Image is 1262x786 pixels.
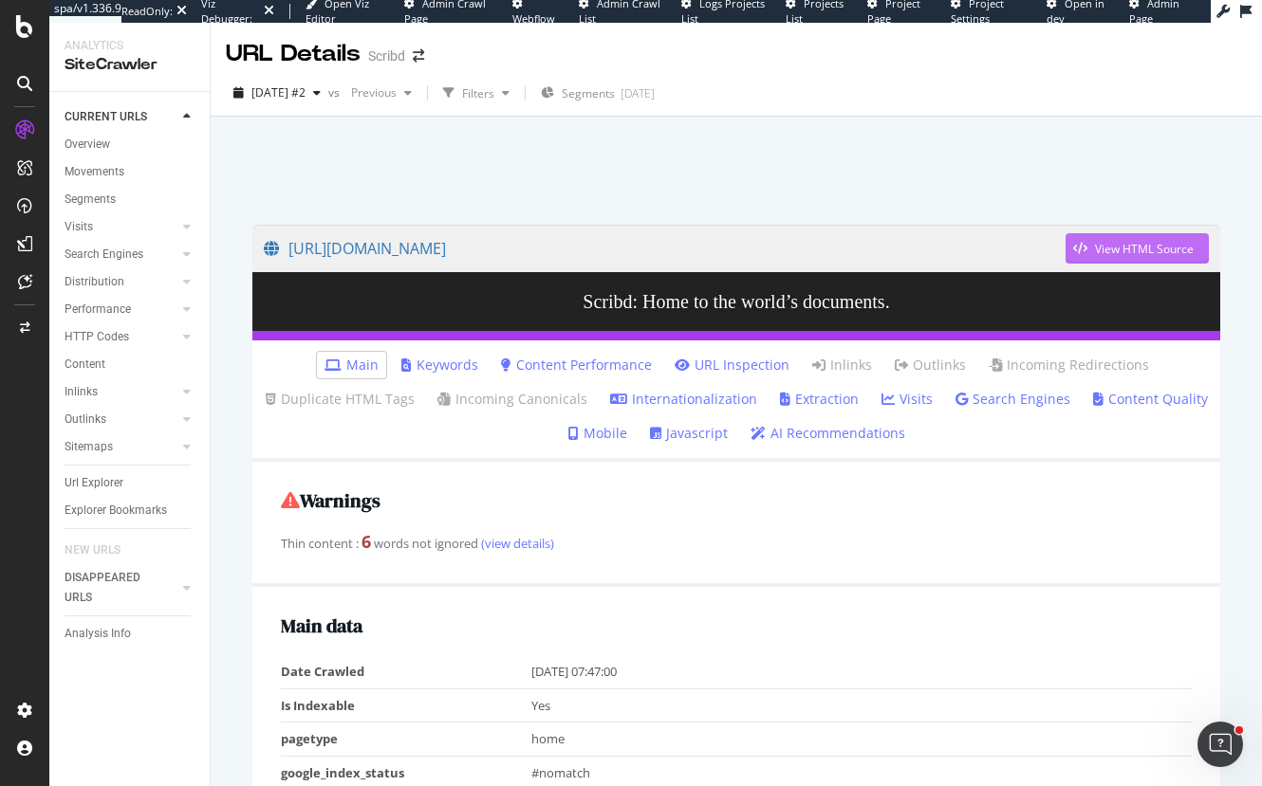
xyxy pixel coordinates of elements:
div: [DATE] [621,85,655,101]
iframe: Intercom live chat [1197,722,1243,767]
a: Javascript [650,424,728,443]
a: AI Recommendations [751,424,905,443]
span: Webflow [512,11,555,26]
div: Analysis Info [65,624,131,644]
a: Content [65,355,196,375]
div: URL Details [226,38,361,70]
div: Distribution [65,272,124,292]
strong: 6 [362,530,371,553]
div: DISAPPEARED URLS [65,568,160,608]
div: CURRENT URLS [65,107,147,127]
div: Segments [65,190,116,210]
a: Inlinks [65,382,177,402]
div: Movements [65,162,124,182]
span: vs [328,84,343,101]
a: Segments [65,190,196,210]
a: Visits [65,217,177,237]
div: Url Explorer [65,473,123,493]
a: Sitemaps [65,437,177,457]
a: Outlinks [895,356,966,375]
div: Analytics [65,38,195,54]
a: URL Inspection [675,356,789,375]
a: Content Quality [1093,390,1208,409]
a: Mobile [568,424,627,443]
a: DISAPPEARED URLS [65,568,177,608]
h2: Main data [281,615,1192,636]
div: HTTP Codes [65,327,129,347]
div: NEW URLS [65,540,121,560]
a: Distribution [65,272,177,292]
button: [DATE] #2 [226,78,328,108]
div: arrow-right-arrow-left [413,49,424,63]
a: Overview [65,135,196,155]
div: Scribd [368,46,405,65]
div: Explorer Bookmarks [65,501,167,521]
h3: Scribd: Home to the world’s documents. [252,272,1220,331]
a: NEW URLS [65,540,139,560]
div: Inlinks [65,382,98,402]
td: [DATE] 07:47:00 [531,655,1192,688]
a: Incoming Canonicals [437,390,587,409]
a: Search Engines [956,390,1070,409]
a: Content Performance [501,356,652,375]
a: Incoming Redirections [989,356,1149,375]
a: HTTP Codes [65,327,177,347]
div: Thin content : words not ignored [281,530,1192,555]
div: Sitemaps [65,437,113,457]
a: Internationalization [610,390,757,409]
div: ReadOnly: [121,4,173,19]
div: Visits [65,217,93,237]
span: Segments [562,85,615,101]
a: Extraction [780,390,859,409]
a: Inlinks [812,356,872,375]
div: View HTML Source [1095,241,1194,257]
td: Yes [531,688,1192,722]
td: Date Crawled [281,655,531,688]
div: Content [65,355,105,375]
div: SiteCrawler [65,54,195,76]
a: Keywords [401,356,478,375]
button: Segments[DATE] [533,78,662,108]
div: Outlinks [65,410,106,430]
a: Explorer Bookmarks [65,501,196,521]
a: Main [325,356,379,375]
a: Analysis Info [65,624,196,644]
td: pagetype [281,722,531,757]
a: Outlinks [65,410,177,430]
div: Performance [65,300,131,320]
h2: Warnings [281,490,1192,511]
span: 2025 Aug. 18th #2 [251,84,306,101]
td: Is Indexable [281,688,531,722]
button: View HTML Source [1066,233,1209,264]
a: Performance [65,300,177,320]
button: Filters [436,78,517,108]
a: Visits [882,390,933,409]
div: Search Engines [65,245,143,265]
span: Previous [343,84,397,101]
div: Overview [65,135,110,155]
a: [URL][DOMAIN_NAME] [264,225,1066,272]
a: Duplicate HTML Tags [266,390,415,409]
td: home [531,722,1192,757]
a: (view details) [478,535,554,552]
a: CURRENT URLS [65,107,177,127]
a: Url Explorer [65,473,196,493]
button: Previous [343,78,419,108]
div: Filters [462,85,494,101]
a: Search Engines [65,245,177,265]
a: Movements [65,162,196,182]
